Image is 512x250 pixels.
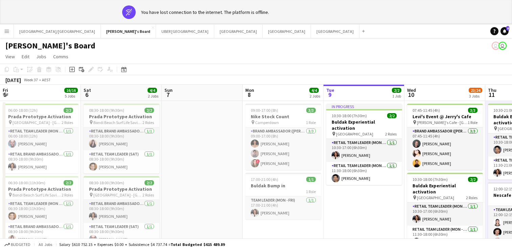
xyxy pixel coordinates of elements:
span: View [5,54,15,60]
button: Budgeted [3,241,31,248]
span: Thu [488,87,496,93]
span: [GEOGRAPHIC_DATA] [417,195,454,200]
span: 06:30-18:00 (11h30m) [8,180,45,185]
app-card-role: RETAIL Team Leader (Mon - Fri)1/110:30-17:00 (6h30m)[PERSON_NAME] [407,203,483,226]
div: In progress [326,104,402,109]
div: 5 Jobs [65,93,77,99]
app-card-role: RETAIL Team Leader (Mon - Fri)1/111:30-18:00 (6h30m)[PERSON_NAME] [326,162,402,185]
span: 11 [487,91,496,99]
span: Sat [84,87,91,93]
span: 17:00-21:00 (4h) [251,177,278,182]
span: Week 37 [22,77,39,82]
h3: Buldak Experiential activation [326,119,402,131]
div: [DATE] [5,77,21,83]
span: 2 Roles [62,192,73,197]
span: 4/4 [148,88,157,93]
div: 08:30-18:00 (9h30m)2/2Prada Prototype Activation [GEOGRAPHIC_DATA] - [GEOGRAPHIC_DATA]2 RolesRETA... [84,176,159,246]
span: 4/4 [309,88,319,93]
span: 2 Roles [62,120,73,125]
span: 3/3 [306,108,316,113]
app-card-role: RETAIL Brand Ambassador ([DATE])1/108:30-18:00 (9h30m)[PERSON_NAME] [84,200,159,223]
div: You have lost connection to the internet. The platform is offline. [141,9,269,15]
h3: Buldak Experiential activation [407,183,483,195]
span: 2/2 [64,108,73,113]
app-job-card: 09:00-17:00 (8h)3/3Nike Stock Count Camperdown1 RoleBrand Ambassador ([PERSON_NAME])3/309:00-17:0... [245,104,321,170]
div: Salary $610 752.15 + Expenses $0.00 + Subsistence $4 737.74 = [59,242,225,247]
div: 17:00-21:00 (4h)1/1Buldak Bump in1 RoleTeam Leader (Mon - Fri)1/117:00-21:00 (4h)[PERSON_NAME] [245,173,321,220]
span: ! [256,159,260,163]
h3: Prada Prototype Activation [84,186,159,192]
div: 1 Job [392,93,401,99]
span: [GEOGRAPHIC_DATA] - [GEOGRAPHIC_DATA] [93,192,142,197]
app-job-card: 07:45-11:45 (4h)3/3Levi's Event @ Jerry's Cafe [PERSON_NAME]'s Cafe - [GEOGRAPHIC_DATA]1 RoleBran... [407,104,483,170]
h3: Prada Prototype Activation [84,113,159,120]
h3: Buldak Bump in [245,183,321,189]
span: 1 Role [306,120,316,125]
span: Camperdown [255,120,279,125]
span: Jobs [36,54,46,60]
span: 3/3 [468,108,477,113]
div: 2 Jobs [148,93,158,99]
app-card-role: RETAIL Team Leader (Mon - Fri)1/110:30-17:00 (6h30m)[PERSON_NAME] [326,139,402,162]
span: Tue [326,87,334,93]
app-card-role: RETAIL Team Leader (Sat)1/108:30-18:00 (9h30m)[PERSON_NAME] [84,150,159,173]
span: Fri [3,87,8,93]
span: 07:45-11:45 (4h) [413,108,440,113]
button: [GEOGRAPHIC_DATA]/[GEOGRAPHIC_DATA] [14,25,101,38]
app-user-avatar: Jenny Tu [492,42,500,50]
span: [GEOGRAPHIC_DATA] - [GEOGRAPHIC_DATA] [13,120,62,125]
span: Bondi Beach Surf Life Saving Club [93,120,142,125]
span: 2 Roles [142,120,154,125]
span: 1 Role [306,189,316,194]
app-job-card: In progress10:30-18:00 (7h30m)2/2Buldak Experiential activation [GEOGRAPHIC_DATA]2 RolesRETAIL Te... [326,104,402,185]
span: Wed [407,87,416,93]
span: 2 Roles [142,192,154,197]
app-card-role: RETAIL Team Leader (Sat)1/108:30-18:00 (9h30m)[PERSON_NAME] [84,223,159,246]
span: 23/24 [469,88,482,93]
h3: Levi's Event @ Jerry's Cafe [407,113,483,120]
a: 4 [500,27,509,35]
span: 2/2 [144,108,154,113]
app-card-role: RETAIL Team Leader (Mon - Fri)1/106:00-18:00 (12h)[PERSON_NAME] [3,127,79,150]
button: [PERSON_NAME]'s Board [101,25,156,38]
span: 7 [163,91,173,99]
h1: [PERSON_NAME]'s Board [5,41,95,51]
h3: Prada Prototype Activation [3,186,79,192]
span: 8 [244,91,254,99]
span: Bondi Beach Surf Life Saving Club [13,192,62,197]
app-card-role: RETAIL Brand Ambassador (Mon - Fri)1/108:30-18:00 (9h30m)[PERSON_NAME] [3,150,79,173]
app-job-card: 06:30-18:00 (11h30m)2/2Prada Prototype Activation Bondi Beach Surf Life Saving Club2 RolesRETAIL ... [3,176,79,246]
span: 08:30-18:00 (9h30m) [89,108,124,113]
a: Jobs [34,52,49,61]
span: 2/2 [392,88,401,93]
span: All jobs [37,242,53,247]
span: 08:30-18:00 (9h30m) [89,180,124,185]
span: Mon [245,87,254,93]
app-card-role: RETAIL Brand Ambassador ([DATE])1/108:30-18:00 (9h30m)[PERSON_NAME] [84,127,159,150]
span: 10:30-18:00 (7h30m) [332,113,367,118]
span: 2/2 [64,180,73,185]
app-job-card: 08:30-18:00 (9h30m)2/2Prada Prototype Activation Bondi Beach Surf Life Saving Club2 RolesRETAIL B... [84,104,159,173]
span: 2 Roles [466,195,477,200]
span: 2/2 [468,177,477,182]
button: [GEOGRAPHIC_DATA] [263,25,311,38]
app-job-card: 10:30-18:00 (7h30m)2/2Buldak Experiential activation [GEOGRAPHIC_DATA]2 RolesRETAIL Team Leader (... [407,173,483,249]
span: 2 Roles [385,131,397,137]
span: 10 [406,91,416,99]
span: 2/2 [144,180,154,185]
span: 06:00-18:00 (12h) [8,108,38,113]
span: 10:30-18:00 (7h30m) [413,177,448,182]
span: Budgeted [11,242,30,247]
app-job-card: 06:00-18:00 (12h)2/2Prada Prototype Activation [GEOGRAPHIC_DATA] - [GEOGRAPHIC_DATA]2 RolesRETAIL... [3,104,79,173]
span: 6 [83,91,91,99]
app-card-role: Brand Ambassador ([PERSON_NAME])3/307:45-11:45 (4h)[PERSON_NAME][PERSON_NAME][PERSON_NAME] [407,127,483,170]
span: 1/1 [306,177,316,182]
button: [GEOGRAPHIC_DATA] [214,25,263,38]
span: Comms [53,54,68,60]
app-user-avatar: Tennille Moore [498,42,507,50]
button: [GEOGRAPHIC_DATA] [311,25,359,38]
